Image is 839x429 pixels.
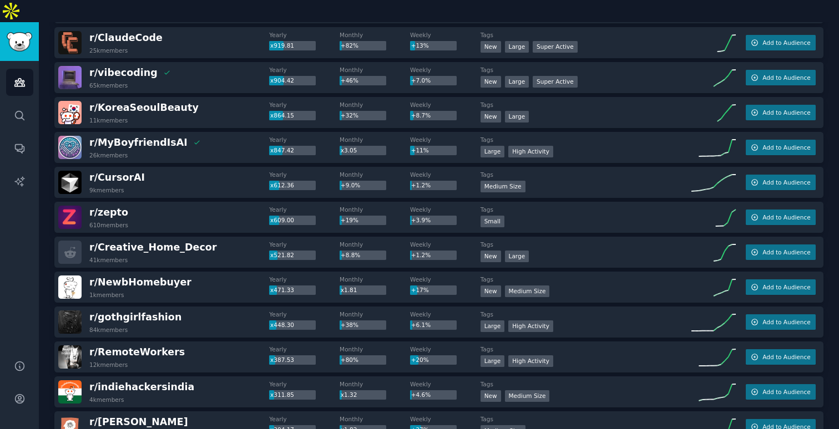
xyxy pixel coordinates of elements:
div: Large [505,111,529,122]
div: 65k members [89,81,128,89]
span: r/ NewbHomebuyer [89,277,191,288]
button: Add to Audience [746,210,816,225]
span: +80% [341,356,358,363]
img: GummySearch logo [7,32,32,52]
span: +32% [341,112,358,119]
dt: Weekly [410,136,481,144]
span: Add to Audience [762,213,810,221]
div: 84k members [89,326,128,334]
span: r/ MyBoyfriendIsAI [89,137,188,148]
dt: Yearly [269,345,340,353]
dt: Tags [481,345,691,353]
dt: Weekly [410,310,481,318]
div: Medium Size [481,181,525,192]
div: Super Active [533,76,578,88]
span: +6.1% [411,321,431,328]
div: Small [481,216,504,227]
img: ClaudeCode [58,31,82,54]
dt: Monthly [340,101,410,109]
span: Add to Audience [762,109,810,116]
span: x904.42 [270,77,294,84]
dt: Weekly [410,415,481,423]
dt: Monthly [340,171,410,178]
dt: Weekly [410,380,481,388]
span: +82% [341,42,358,49]
dt: Tags [481,241,691,248]
div: 9k members [89,186,124,194]
dt: Weekly [410,206,481,213]
div: High Activity [508,320,553,332]
img: indiehackersindia [58,380,82,404]
span: +7.0% [411,77,431,84]
div: Large [505,76,529,88]
div: High Activity [508,355,553,367]
button: Add to Audience [746,70,816,85]
span: Add to Audience [762,74,810,81]
span: +11% [411,147,429,154]
span: x847.42 [270,147,294,154]
div: Large [505,251,529,262]
dt: Yearly [269,206,340,213]
span: r/ ClaudeCode [89,32,163,43]
dt: Tags [481,31,691,39]
dt: Monthly [340,415,410,423]
span: r/ [PERSON_NAME] [89,416,188,427]
div: New [481,285,501,297]
div: Medium Size [505,390,550,402]
img: gothgirlfashion [58,310,82,334]
dt: Yearly [269,171,340,178]
span: +3.9% [411,217,431,223]
dt: Monthly [340,380,410,388]
span: r/ indiehackersindia [89,381,194,392]
span: x3.05 [341,147,357,154]
div: New [481,111,501,122]
div: Large [481,355,505,367]
span: x612.36 [270,182,294,188]
span: x864.15 [270,112,294,119]
img: NewbHomebuyer [58,275,82,299]
span: Add to Audience [762,39,810,47]
span: +8.8% [341,252,360,258]
dt: Yearly [269,275,340,283]
div: New [481,390,501,402]
dt: Yearly [269,310,340,318]
dt: Weekly [410,275,481,283]
span: x311.85 [270,391,294,398]
div: Super Active [533,41,578,53]
button: Add to Audience [746,349,816,365]
span: +1.2% [411,252,431,258]
button: Add to Audience [746,279,816,295]
span: x609.00 [270,217,294,223]
span: r/ CursorAI [89,172,145,183]
button: Add to Audience [746,175,816,190]
div: 12k members [89,361,128,369]
dt: Tags [481,136,691,144]
dt: Monthly [340,136,410,144]
span: +13% [411,42,429,49]
span: Add to Audience [762,388,810,396]
span: Add to Audience [762,353,810,361]
div: High Activity [508,146,553,157]
span: +19% [341,217,358,223]
span: +9.0% [341,182,360,188]
div: 1k members [89,291,124,299]
dt: Weekly [410,101,481,109]
dt: Tags [481,380,691,388]
div: 610 members [89,221,128,229]
span: x387.53 [270,356,294,363]
img: RemoteWorkers [58,345,82,369]
dt: Weekly [410,66,481,74]
dt: Monthly [340,66,410,74]
div: 25k members [89,47,128,54]
button: Add to Audience [746,35,816,50]
dt: Monthly [340,31,410,39]
span: r/ zepto [89,207,128,218]
img: CursorAI [58,171,82,194]
span: r/ gothgirlfashion [89,311,181,323]
span: +46% [341,77,358,84]
div: 26k members [89,151,128,159]
dt: Yearly [269,415,340,423]
div: New [481,251,501,262]
span: +17% [411,287,429,293]
span: r/ vibecoding [89,67,158,78]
